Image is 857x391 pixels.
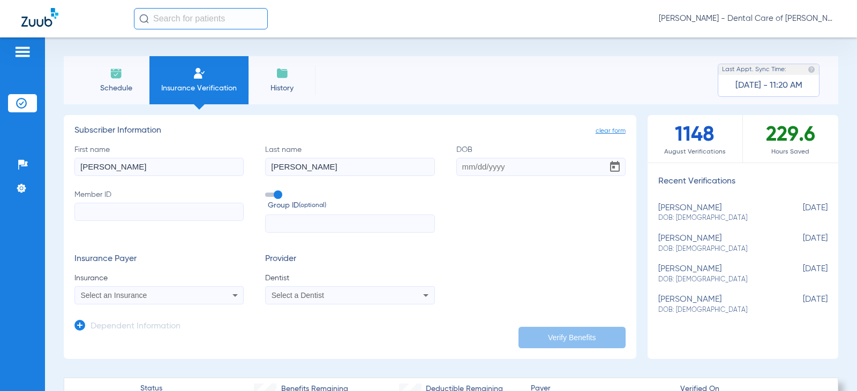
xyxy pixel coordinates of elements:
[21,8,58,27] img: Zuub Logo
[743,115,838,163] div: 229.6
[14,45,31,58] img: hamburger-icon
[659,13,836,24] span: [PERSON_NAME] - Dental Care of [PERSON_NAME]
[596,126,626,136] span: clear form
[74,273,244,283] span: Insurance
[735,80,802,91] span: [DATE] - 11:20 AM
[272,291,324,300] span: Select a Dentist
[134,8,268,29] input: Search for patients
[257,83,307,94] span: History
[658,244,774,254] span: DOB: [DEMOGRAPHIC_DATA]
[91,321,181,332] h3: Dependent Information
[139,14,149,24] img: Search Icon
[81,291,147,300] span: Select an Insurance
[774,234,828,254] span: [DATE]
[265,254,434,265] h3: Provider
[265,273,434,283] span: Dentist
[74,254,244,265] h3: Insurance Payer
[604,156,626,178] button: Open calendar
[456,158,626,176] input: DOBOpen calendar
[658,305,774,315] span: DOB: [DEMOGRAPHIC_DATA]
[193,67,206,80] img: Manual Insurance Verification
[774,295,828,315] span: [DATE]
[808,66,815,73] img: last sync help info
[265,158,434,176] input: Last name
[265,144,434,176] label: Last name
[74,203,244,221] input: Member ID
[774,264,828,284] span: [DATE]
[74,144,244,176] label: First name
[648,177,838,187] h3: Recent Verifications
[658,234,774,254] div: [PERSON_NAME]
[648,147,742,157] span: August Verifications
[74,126,626,136] h3: Subscriber Information
[74,189,244,233] label: Member ID
[774,203,828,223] span: [DATE]
[276,67,289,80] img: History
[110,67,123,80] img: Schedule
[658,295,774,315] div: [PERSON_NAME]
[268,200,434,211] span: Group ID
[91,83,141,94] span: Schedule
[518,327,626,348] button: Verify Benefits
[743,147,838,157] span: Hours Saved
[658,264,774,284] div: [PERSON_NAME]
[658,203,774,223] div: [PERSON_NAME]
[658,213,774,223] span: DOB: [DEMOGRAPHIC_DATA]
[299,200,326,211] small: (optional)
[658,275,774,285] span: DOB: [DEMOGRAPHIC_DATA]
[722,64,786,75] span: Last Appt. Sync Time:
[157,83,240,94] span: Insurance Verification
[74,158,244,176] input: First name
[456,144,626,176] label: DOB
[648,115,743,163] div: 1148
